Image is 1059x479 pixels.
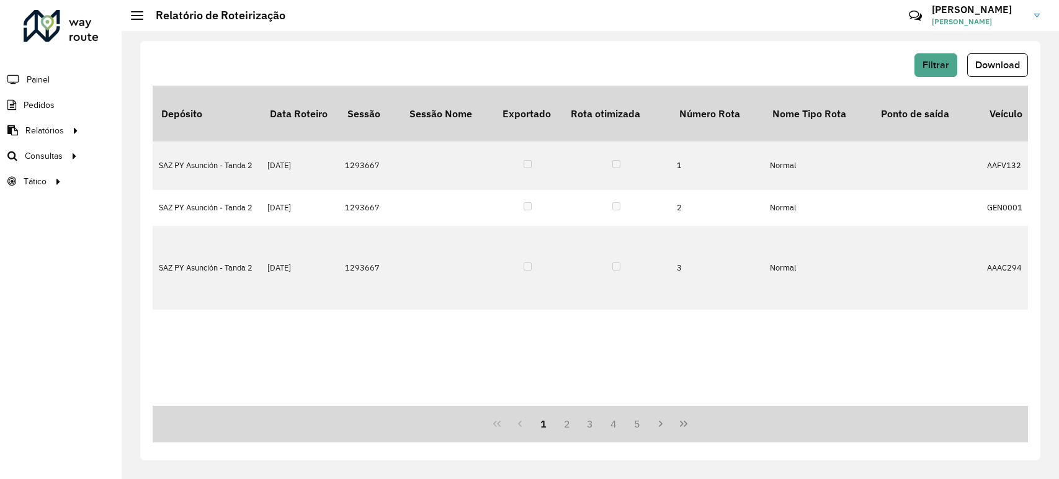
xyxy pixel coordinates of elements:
td: [DATE] [261,226,339,310]
td: 1293667 [339,141,401,190]
button: Last Page [672,412,695,436]
th: Rota otimizada [562,86,671,141]
button: 4 [602,412,625,436]
td: AAAC294 [981,226,1043,310]
a: Contato Rápido [902,2,929,29]
td: SAZ PY Asunción - Tanda 2 [153,190,261,226]
button: 3 [579,412,602,436]
span: Painel [27,73,50,86]
span: Consultas [25,150,63,163]
td: AAFV132 [981,141,1043,190]
span: Relatórios [25,124,64,137]
span: Filtrar [923,60,949,70]
td: 2 [671,190,764,226]
button: 5 [625,412,649,436]
th: Veículo [981,86,1043,141]
th: Ponto de saída [872,86,981,141]
td: 1 [671,141,764,190]
button: Filtrar [914,53,957,77]
td: 3 [671,226,764,310]
td: Normal [764,226,872,310]
span: [PERSON_NAME] [932,16,1025,27]
th: Sessão [339,86,401,141]
td: Normal [764,190,872,226]
td: GEN0001 [981,190,1043,226]
td: SAZ PY Asunción - Tanda 2 [153,226,261,310]
td: [DATE] [261,141,339,190]
span: Download [975,60,1020,70]
button: Next Page [649,412,672,436]
td: 1293667 [339,226,401,310]
span: Pedidos [24,99,55,112]
th: Sessão Nome [401,86,494,141]
button: 2 [555,412,579,436]
h3: [PERSON_NAME] [932,4,1025,16]
td: SAZ PY Asunción - Tanda 2 [153,141,261,190]
button: Download [967,53,1028,77]
td: [DATE] [261,190,339,226]
th: Data Roteiro [261,86,339,141]
td: Normal [764,141,872,190]
span: Tático [24,175,47,188]
th: Nome Tipo Rota [764,86,872,141]
th: Exportado [494,86,562,141]
th: Depósito [153,86,261,141]
td: 1293667 [339,190,401,226]
h2: Relatório de Roteirização [143,9,285,22]
th: Número Rota [671,86,764,141]
button: 1 [532,412,555,436]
